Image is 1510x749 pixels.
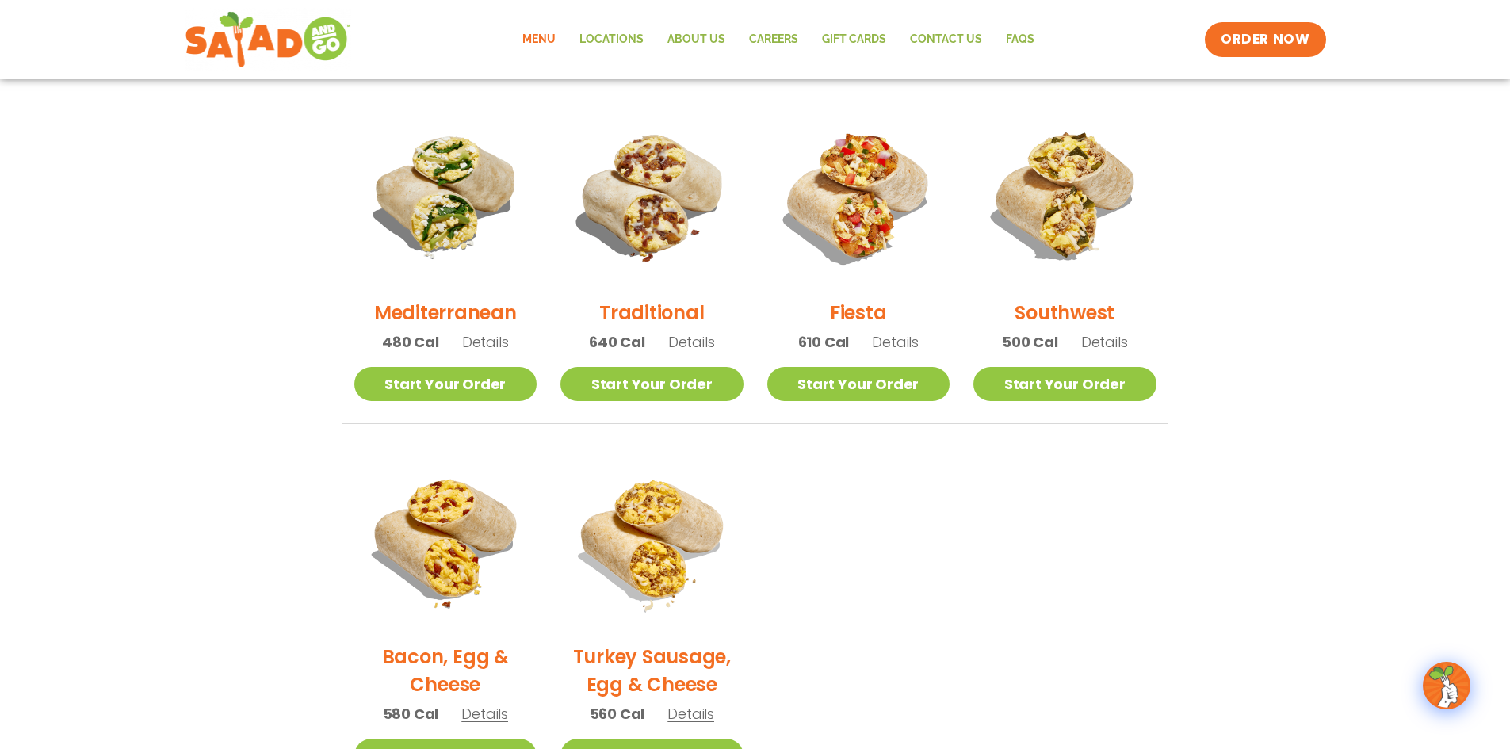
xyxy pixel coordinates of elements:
[560,104,744,287] img: Product photo for Traditional
[354,448,537,631] img: Product photo for Bacon, Egg & Cheese
[589,331,645,353] span: 640 Cal
[383,703,439,724] span: 580 Cal
[1205,22,1325,57] a: ORDER NOW
[994,21,1046,58] a: FAQs
[872,332,919,352] span: Details
[590,703,645,724] span: 560 Cal
[382,331,439,353] span: 480 Cal
[810,21,898,58] a: GIFT CARDS
[1015,299,1114,327] h2: Southwest
[568,21,656,58] a: Locations
[668,332,715,352] span: Details
[767,367,950,401] a: Start Your Order
[462,332,509,352] span: Details
[767,104,950,287] img: Product photo for Fiesta
[599,299,704,327] h2: Traditional
[973,367,1156,401] a: Start Your Order
[656,21,737,58] a: About Us
[898,21,994,58] a: Contact Us
[1002,331,1058,353] span: 500 Cal
[354,104,537,287] img: Product photo for Mediterranean Breakfast Burrito
[510,21,568,58] a: Menu
[354,643,537,698] h2: Bacon, Egg & Cheese
[1221,30,1309,49] span: ORDER NOW
[830,299,887,327] h2: Fiesta
[461,704,508,724] span: Details
[560,448,744,631] img: Product photo for Turkey Sausage, Egg & Cheese
[798,331,850,353] span: 610 Cal
[973,104,1156,287] img: Product photo for Southwest
[737,21,810,58] a: Careers
[560,367,744,401] a: Start Your Order
[510,21,1046,58] nav: Menu
[374,299,517,327] h2: Mediterranean
[667,704,714,724] span: Details
[185,8,352,71] img: new-SAG-logo-768×292
[560,643,744,698] h2: Turkey Sausage, Egg & Cheese
[354,367,537,401] a: Start Your Order
[1424,663,1469,708] img: wpChatIcon
[1081,332,1128,352] span: Details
